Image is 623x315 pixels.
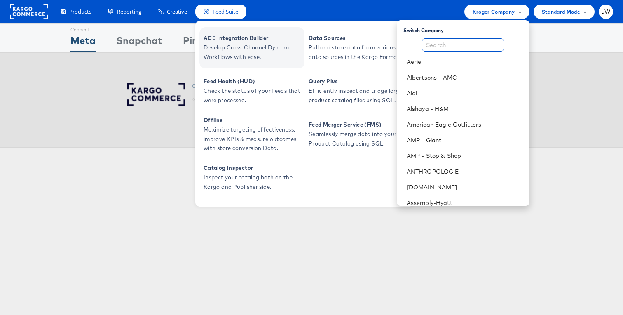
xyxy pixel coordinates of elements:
span: ACE Integration Builder [204,33,302,43]
span: Efficiently inspect and triage large product catalog files using SQL. [309,86,408,105]
span: Maximize targeting effectiveness, improve KPIs & measure outcomes with store conversion Data. [204,125,302,153]
span: Kroger Company [473,7,515,16]
div: Connect [70,24,96,33]
a: Query Plus Efficiently inspect and triage large product catalog files using SQL. [304,71,410,112]
h6: Channel Found [192,80,274,92]
a: Alshaya - H&M [407,105,523,113]
span: Feed Merger Service (FMS) [309,120,408,129]
span: Query Plus [309,77,408,86]
a: AMP - Giant [407,136,523,144]
span: Feed Suite [213,8,238,16]
span: Reporting [117,8,141,16]
span: Catalog Inspector [204,163,302,173]
a: [DOMAIN_NAME] [407,183,523,191]
span: Develop Cross-Channel Dynamic Workflows with ease. [204,43,302,62]
span: Check the status of your feeds that were processed. [204,86,302,105]
a: ANTHROPOLOGIE [407,167,523,176]
div: Pinterest [183,33,227,52]
span: Inspect your catalog both on the Kargo and Publisher side. [204,173,302,192]
span: Standard Mode [542,7,580,16]
a: Albertsons - AMC [407,73,523,82]
a: Catalog Inspector Inspect your catalog both on the Kargo and Publisher side. [199,157,304,198]
div: Switch Company [403,24,529,34]
a: AMP - Stop & Shop [407,152,523,160]
span: Data Sources [309,33,408,43]
a: Offline Maximize targeting effectiveness, improve KPIs & measure outcomes with store conversion D... [199,114,304,155]
a: Feed Merger Service (FMS) Seamlessly merge data into your Product Catalog using SQL. [304,114,410,155]
a: Assembly-Hyatt [407,199,523,207]
span: Pull and store data from various data sources in the Kargo Format. [309,43,408,62]
span: Seamlessly merge data into your Product Catalog using SQL. [309,129,408,148]
a: Aerie [407,58,523,66]
a: Data Sources Pull and store data from various data sources in the Kargo Format. [304,27,410,68]
a: ACE Integration Builder Develop Cross-Channel Dynamic Workflows with ease. [199,27,304,68]
span: Creative [167,8,187,16]
p: Give channel permissions and select accounts to connect [192,96,274,109]
span: Products [69,8,91,16]
span: Feed Health (HUD) [204,77,302,86]
span: Offline [204,115,302,125]
a: American Eagle Outfitters [407,120,523,129]
div: Snapchat [116,33,162,52]
span: JW [602,9,611,14]
a: Aldi [407,89,523,97]
a: Feed Health (HUD) Check the status of your feeds that were processed. [199,71,304,112]
div: Meta [70,33,96,52]
input: Search [422,38,504,52]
